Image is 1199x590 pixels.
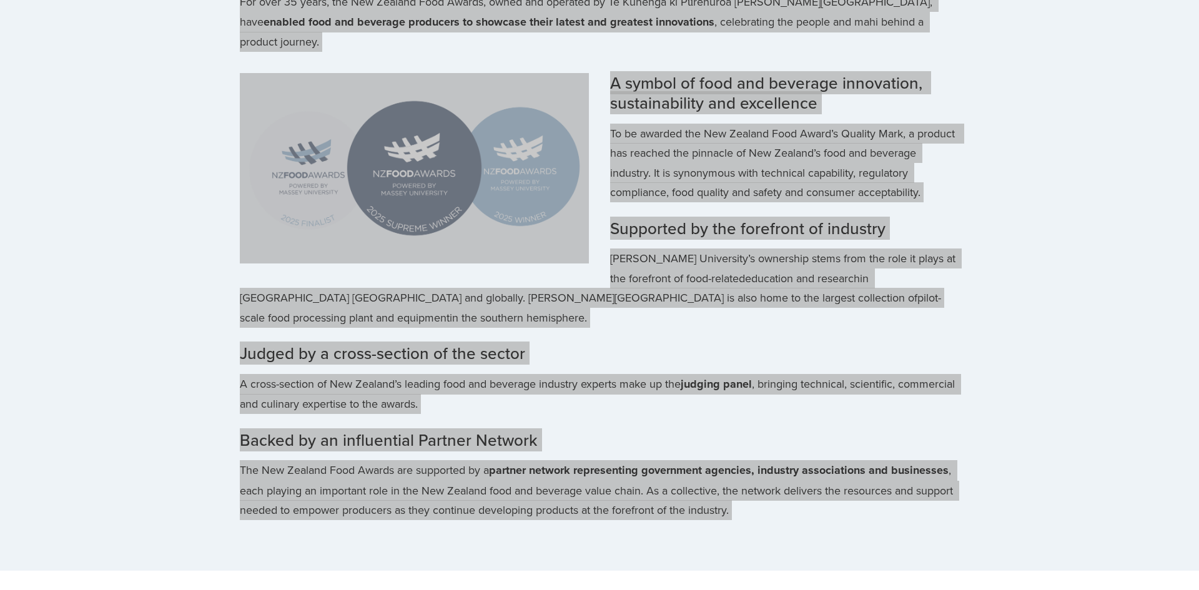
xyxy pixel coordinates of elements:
h3: A symbol of food and beverage innovation, sustainability and excellence [240,73,959,114]
h3: Judged by a cross-section of the sector [240,343,959,364]
strong: enabled food and beverage producers to showcase their latest and greatest innovations [264,14,714,30]
p: The New Zealand Food Awards are supported by a , each playing an important role in the New Zealan... [240,460,959,520]
strong: judging panel [681,376,752,392]
strong: partner network representing government agencies, industry associations and businesses [489,462,949,478]
h3: Backed by an influential Partner Network [240,430,959,451]
p: A cross-section of New Zealand’s leading food and beverage industry experts make up the , bringin... [240,374,959,414]
h3: Supported by the forefront of industry [240,219,959,239]
p: To be awarded the New Zealand Food Award’s Quality Mark, a product has reached the pinnacle of Ne... [240,124,959,202]
p: [PERSON_NAME] University’s ownership stems from the role it plays at the forefront of food-relate... [240,248,959,327]
a: education and research [745,270,860,286]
